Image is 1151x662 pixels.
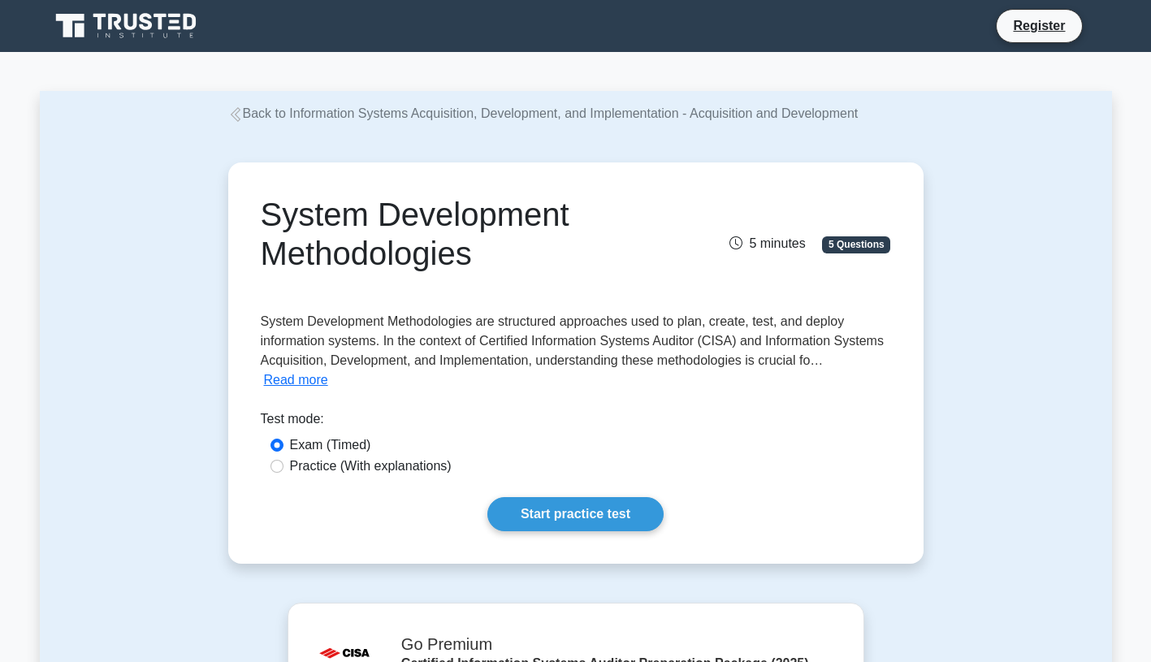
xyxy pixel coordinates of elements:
[822,236,890,253] span: 5 Questions
[729,236,805,250] span: 5 minutes
[261,409,891,435] div: Test mode:
[290,435,371,455] label: Exam (Timed)
[228,106,859,120] a: Back to Information Systems Acquisition, Development, and Implementation - Acquisition and Develo...
[487,497,664,531] a: Start practice test
[261,195,674,273] h1: System Development Methodologies
[1003,15,1075,36] a: Register
[290,456,452,476] label: Practice (With explanations)
[261,314,884,367] span: System Development Methodologies are structured approaches used to plan, create, test, and deploy...
[264,370,328,390] button: Read more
